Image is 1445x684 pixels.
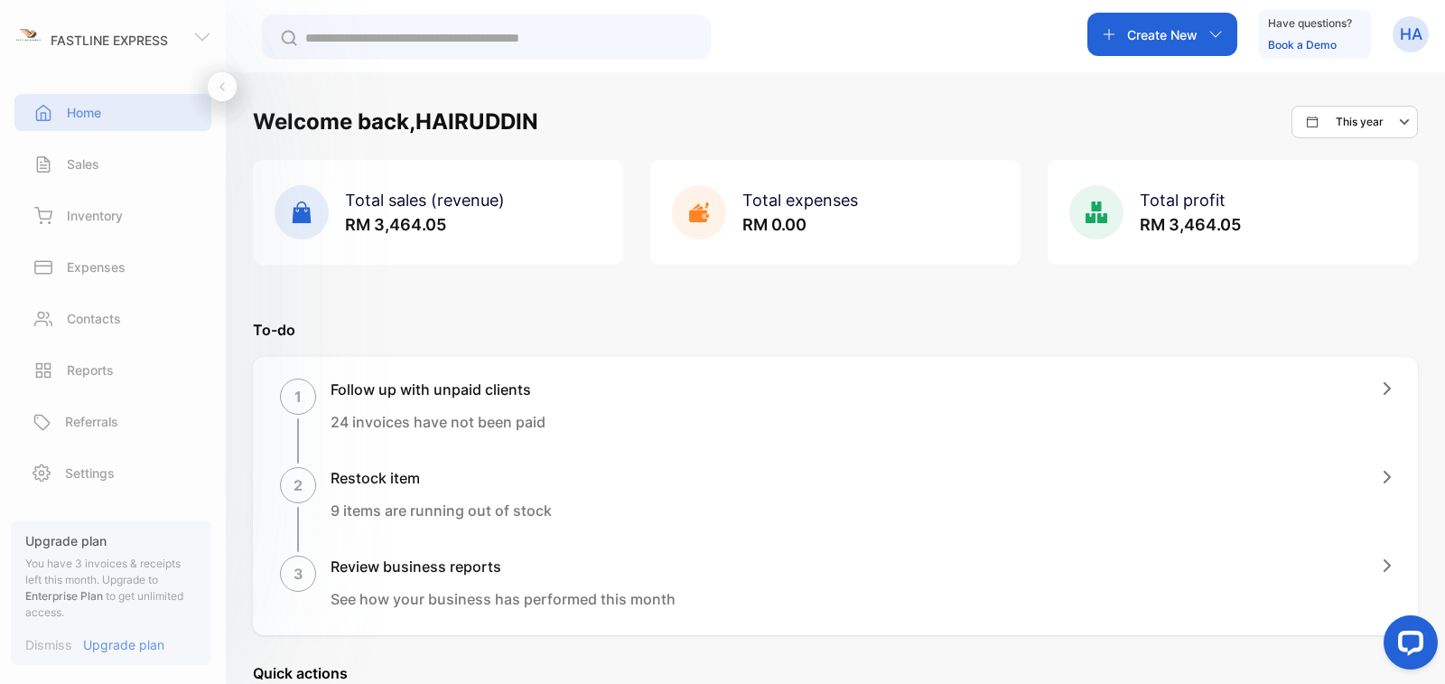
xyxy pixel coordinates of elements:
span: RM 3,464.05 [345,215,446,234]
p: 1 [294,386,302,408]
p: This year [1336,114,1384,130]
p: Home [67,103,101,122]
img: logo [14,23,42,51]
p: Inventory [67,206,123,225]
p: Quick actions [253,662,1418,684]
h1: Restock item [331,467,552,489]
p: You have 3 invoices & receipts left this month. [25,556,197,621]
p: Contacts [67,309,121,328]
p: 2 [294,474,303,496]
a: Book a Demo [1268,38,1337,52]
p: Settings [65,464,115,483]
p: Dismiss [25,635,72,654]
p: 9 items are running out of stock [331,500,552,521]
span: Total expenses [742,191,858,210]
p: Create New [1127,25,1198,44]
span: Enterprise Plan [25,589,103,603]
p: See how your business has performed this month [331,588,676,610]
button: Create New [1087,13,1237,56]
p: 24 invoices have not been paid [331,411,545,433]
span: RM 0.00 [742,215,806,234]
span: RM 3,464.05 [1140,215,1241,234]
p: To-do [253,319,1418,341]
p: 3 [294,563,303,585]
p: Expenses [67,258,126,276]
p: HA [1400,23,1422,46]
p: FASTLINE EXPRESS [51,31,168,50]
p: Have questions? [1268,14,1352,33]
a: Upgrade plan [72,635,164,654]
iframe: LiveChat chat widget [1369,608,1445,684]
button: HA [1393,13,1429,56]
h1: Welcome back, HAIRUDDIN [253,106,538,138]
button: This year [1291,106,1418,138]
span: Upgrade to to get unlimited access. [25,573,183,619]
p: Upgrade plan [83,635,164,654]
span: Total profit [1140,191,1226,210]
span: Total sales (revenue) [345,191,505,210]
p: Sales [67,155,99,173]
h1: Follow up with unpaid clients [331,379,545,400]
p: Upgrade plan [25,531,197,550]
p: Reports [67,361,114,379]
p: Referrals [65,412,118,431]
h1: Review business reports [331,556,676,577]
